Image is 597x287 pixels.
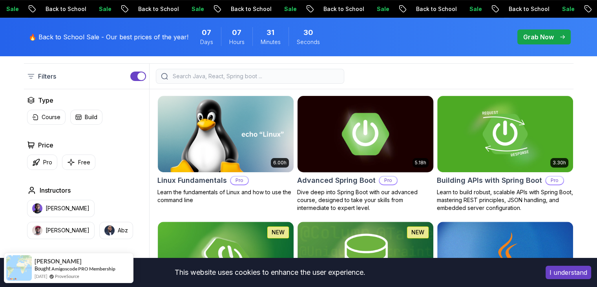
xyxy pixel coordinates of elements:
p: Grab Now [523,32,554,42]
button: Accept cookies [546,266,591,279]
h2: Type [38,96,53,105]
p: Pro [43,158,52,166]
span: 7 Hours [232,27,241,38]
span: 31 Minutes [267,27,274,38]
span: Minutes [261,38,281,46]
p: 6.00h [273,160,287,166]
a: ProveSource [55,273,79,280]
p: Back to School [317,5,371,13]
img: instructor img [104,225,115,235]
p: [PERSON_NAME] [46,204,89,212]
img: Building APIs with Spring Boot card [437,96,573,172]
p: Build [85,113,97,121]
span: [DATE] [35,273,47,280]
p: Learn the fundamentals of Linux and how to use the command line [157,188,294,204]
img: instructor img [32,203,42,213]
p: Back to School [39,5,93,13]
span: 7 Days [202,27,211,38]
p: Back to School [132,5,185,13]
p: Back to School [410,5,463,13]
p: Sale [278,5,303,13]
p: Back to School [225,5,278,13]
p: Filters [38,72,56,81]
span: [PERSON_NAME] [35,258,82,265]
span: Seconds [297,38,320,46]
span: Days [200,38,213,46]
p: Sale [185,5,210,13]
a: Linux Fundamentals card6.00hLinux FundamentalsProLearn the fundamentals of Linux and how to use t... [157,96,294,204]
p: Abz [118,226,128,234]
img: Linux Fundamentals card [158,96,294,172]
h2: Instructors [40,186,71,195]
span: Hours [229,38,245,46]
img: Advanced Spring Boot card [294,94,436,174]
p: NEW [272,228,285,236]
p: Pro [231,177,248,184]
p: Sale [463,5,488,13]
button: Free [62,155,95,170]
p: 🔥 Back to School Sale - Our best prices of the year! [29,32,188,42]
p: Sale [556,5,581,13]
h2: Building APIs with Spring Boot [437,175,542,186]
img: instructor img [32,225,42,235]
button: instructor img[PERSON_NAME] [27,200,95,217]
p: [PERSON_NAME] [46,226,89,234]
h2: Advanced Spring Boot [297,175,376,186]
button: instructor imgAbz [99,222,133,239]
a: Building APIs with Spring Boot card3.30hBuilding APIs with Spring BootProLearn to build robust, s... [437,96,573,212]
p: Pro [380,177,397,184]
p: NEW [411,228,424,236]
p: Sale [371,5,396,13]
a: Amigoscode PRO Membership [51,266,115,272]
p: 5.18h [415,160,426,166]
p: Learn to build robust, scalable APIs with Spring Boot, mastering REST principles, JSON handling, ... [437,188,573,212]
img: provesource social proof notification image [6,255,32,281]
p: Sale [93,5,118,13]
p: Pro [546,177,563,184]
p: Dive deep into Spring Boot with our advanced course, designed to take your skills from intermedia... [297,188,434,212]
a: Advanced Spring Boot card5.18hAdvanced Spring BootProDive deep into Spring Boot with our advanced... [297,96,434,212]
span: 30 Seconds [303,27,313,38]
button: instructor img[PERSON_NAME] [27,222,95,239]
button: Course [27,110,66,125]
p: Course [42,113,60,121]
div: This website uses cookies to enhance the user experience. [6,264,534,281]
h2: Linux Fundamentals [157,175,227,186]
p: 3.30h [553,160,566,166]
button: Pro [27,155,57,170]
button: Build [70,110,102,125]
p: Back to School [502,5,556,13]
p: Free [78,158,90,166]
input: Search Java, React, Spring boot ... [171,72,339,80]
h2: Price [38,140,53,150]
span: Bought [35,265,51,272]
